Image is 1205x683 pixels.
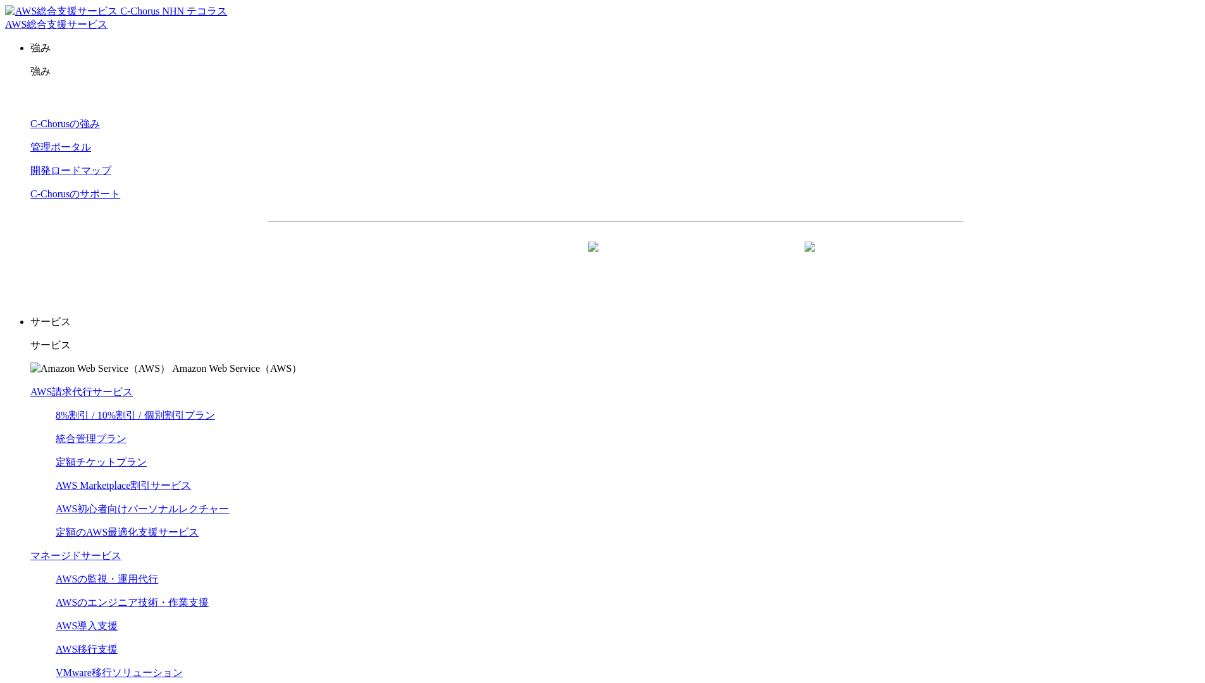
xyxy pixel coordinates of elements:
a: AWS総合支援サービス C-Chorus NHN テコラスAWS総合支援サービス [5,6,227,30]
a: AWSの監視・運用代行 [56,574,158,584]
a: 定額チケットプラン [56,457,147,467]
p: サービス [30,339,1200,352]
a: AWS移行支援 [56,644,118,655]
a: AWS Marketplace割引サービス [56,480,191,491]
a: AWSのエンジニア技術・作業支援 [56,597,209,608]
img: 矢印 [805,242,815,274]
a: 8%割引 / 10%割引 / 個別割引プラン [56,410,215,421]
a: AWS初心者向けパーソナルレクチャー [56,503,229,514]
a: 開発ロードマップ [30,165,111,176]
img: Amazon Web Service（AWS） [30,362,170,376]
a: 定額のAWS最適化支援サービス [56,527,199,538]
a: 統合管理プラン [56,433,127,444]
a: AWS導入支援 [56,620,118,631]
p: サービス [30,316,1200,329]
p: 強み [30,65,1200,78]
a: まずは相談する [622,242,825,274]
a: 資料を請求する [405,242,609,274]
a: C-Chorusの強み [30,118,100,129]
a: AWS請求代行サービス [30,386,133,397]
a: 管理ポータル [30,142,91,152]
a: VMware移行ソリューション [56,667,183,678]
p: 強み [30,42,1200,55]
img: AWS総合支援サービス C-Chorus [5,5,160,18]
a: C-Chorusのサポート [30,188,120,199]
img: 矢印 [588,242,598,274]
span: Amazon Web Service（AWS） [172,363,302,374]
a: マネージドサービス [30,550,121,561]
